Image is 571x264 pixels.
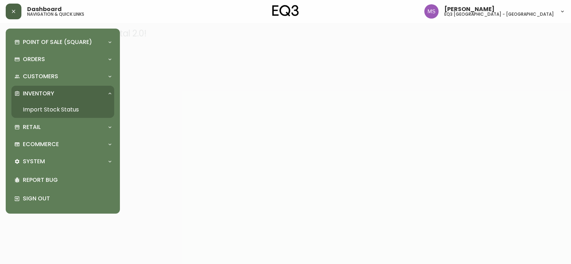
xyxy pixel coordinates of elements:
div: System [11,154,114,169]
p: Ecommerce [23,140,59,148]
p: Sign Out [23,195,111,203]
div: Inventory [11,86,114,101]
div: Orders [11,51,114,67]
p: Orders [23,55,45,63]
img: logo [272,5,299,16]
p: Point of Sale (Square) [23,38,92,46]
div: Retail [11,119,114,135]
div: Customers [11,69,114,84]
div: Sign Out [11,189,114,208]
p: Report Bug [23,176,111,184]
p: System [23,158,45,165]
p: Retail [23,123,41,131]
h5: eq3 [GEOGRAPHIC_DATA] - [GEOGRAPHIC_DATA] [444,12,554,16]
span: [PERSON_NAME] [444,6,495,12]
h5: navigation & quick links [27,12,84,16]
div: Report Bug [11,171,114,189]
p: Inventory [23,90,54,98]
p: Customers [23,73,58,80]
img: 1b6e43211f6f3cc0b0729c9049b8e7af [424,4,439,19]
span: Dashboard [27,6,62,12]
div: Point of Sale (Square) [11,34,114,50]
a: Import Stock Status [11,101,114,118]
div: Ecommerce [11,136,114,152]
